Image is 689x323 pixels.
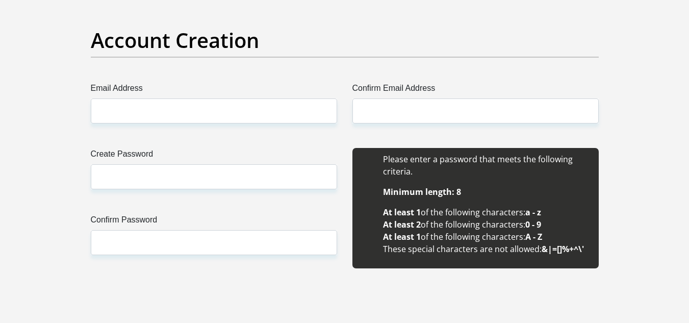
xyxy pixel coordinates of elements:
[383,231,421,242] b: At least 1
[525,207,541,218] b: a - z
[383,153,589,178] li: Please enter a password that meets the following criteria.
[383,243,589,255] li: These special characters are not allowed:
[91,214,337,230] label: Confirm Password
[383,206,589,218] li: of the following characters:
[383,186,461,197] b: Minimum length: 8
[383,207,421,218] b: At least 1
[91,148,337,164] label: Create Password
[542,243,584,255] b: &|=[]%+^\'
[91,28,599,53] h2: Account Creation
[91,98,337,123] input: Email Address
[383,219,421,230] b: At least 2
[91,82,337,98] label: Email Address
[525,231,542,242] b: A - Z
[383,218,589,231] li: of the following characters:
[383,231,589,243] li: of the following characters:
[91,164,337,189] input: Create Password
[91,230,337,255] input: Confirm Password
[352,82,599,98] label: Confirm Email Address
[525,219,541,230] b: 0 - 9
[352,98,599,123] input: Confirm Email Address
